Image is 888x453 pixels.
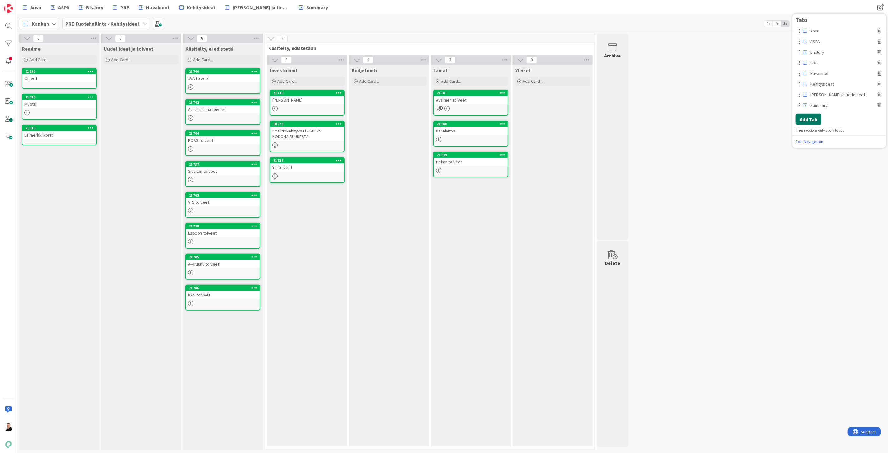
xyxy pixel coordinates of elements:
span: 0 [526,56,537,64]
div: 21747 [437,91,508,95]
span: ASPA [808,37,876,46]
span: 0 [115,35,126,42]
div: 21745 [186,254,260,260]
div: 21738 [186,223,260,229]
span: Ansu [808,26,876,35]
span: Add Card... [359,78,379,84]
span: 3 [445,56,455,64]
div: Auroranlinna toiveet [186,105,260,113]
a: 21735[PERSON_NAME] [270,90,345,116]
span: Kehitysideat [808,79,876,88]
div: 21742 [186,100,260,105]
a: Kehitysideat [175,2,220,13]
div: 21738Espoon toiveet [186,223,260,237]
div: 21748Rahalaitos [434,121,508,135]
a: 21742Auroranlinna toiveet [185,99,260,125]
a: 21744KOAS toiveet [185,130,260,156]
div: 21745 [189,255,260,259]
div: 21746 [186,285,260,291]
div: 21736Y:n toiveet [270,158,344,172]
a: [PERSON_NAME] ja tiedotteet [221,2,293,13]
div: 21638Muotti [22,94,96,108]
a: 21736Y:n toiveet [270,157,345,183]
div: 21738 [189,224,260,228]
div: 21746 [189,286,260,290]
span: Kanban [32,20,49,27]
div: These options only apply to you [796,127,883,133]
span: Add Card... [441,78,461,84]
span: [PERSON_NAME] ja tiedotteet [233,4,289,11]
div: A-Kruunu toiveet [186,260,260,268]
span: Support [13,1,28,8]
a: 18973Koalitiokehitykset - SPEKSI KOKONAISUUDESTA [270,121,345,152]
div: 21739 [434,152,508,158]
div: Delete [605,259,620,267]
span: Add Card... [523,78,543,84]
div: Muotti [22,100,96,108]
b: PRE Tuotehallinta - Kehitysideat [65,21,140,27]
div: Rahalaitos [434,127,508,135]
div: 21638 [22,94,96,100]
div: 21640Esimerkkilkortti [22,125,96,139]
span: PRE [808,58,876,67]
div: 18973 [270,121,344,127]
div: Espoon toiveet [186,229,260,237]
span: Ansu [30,4,41,11]
a: Havainnot [135,2,174,13]
div: 21744 [186,131,260,136]
span: Add Card... [193,57,213,62]
div: 21742 [189,100,260,105]
div: JVA toiveet [186,74,260,82]
div: [PERSON_NAME] [270,96,344,104]
a: BisJory [75,2,107,13]
div: Sivakan toiveet [186,167,260,175]
span: 1x [764,21,773,27]
div: 21735 [270,90,344,96]
div: Tabs [796,17,883,23]
div: 21745A-Kruunu toiveet [186,254,260,268]
div: Hekan toiveet [434,158,508,166]
div: 21640 [25,126,96,130]
div: 21744KOAS toiveet [186,131,260,144]
div: KOAS toiveet [186,136,260,144]
a: 21745A-Kruunu toiveet [185,254,260,280]
span: 1 [439,106,443,110]
div: 21743VTS toiveet [186,192,260,206]
span: Budjetointi [352,67,377,73]
span: Lainat [433,67,448,73]
div: 18973Koalitiokehitykset - SPEKSI KOKONAISUUDESTA [270,121,344,141]
span: Add Card... [29,57,49,62]
span: Havainnot [146,4,170,11]
span: BisJory [808,47,876,57]
a: 21747Avaimen toiveet [433,90,508,116]
a: Ansu [19,2,45,13]
span: 3 [33,35,44,42]
a: PRE [109,2,133,13]
span: Summary [306,4,328,11]
div: 21737 [189,162,260,167]
div: 21742Auroranlinna toiveet [186,100,260,113]
span: Käsitelty, edistetään [268,45,587,51]
div: 21746KAS toiveet [186,285,260,299]
a: 21740JVA toiveet [185,68,260,94]
span: 6 [277,35,288,42]
div: VTS toiveet [186,198,260,206]
div: 21639 [25,69,96,74]
span: Summary [808,100,876,110]
div: 21735[PERSON_NAME] [270,90,344,104]
span: Uudet ideat ja toiveet [104,46,153,52]
a: 21739Hekan toiveet [433,152,508,177]
span: Havainnot [808,68,876,78]
span: Add Card... [111,57,131,62]
a: 21639Ohjeet [22,68,97,89]
div: Koalitiokehitykset - SPEKSI KOKONAISUUDESTA [270,127,344,141]
div: KAS toiveet [186,291,260,299]
div: 21639Ohjeet [22,69,96,82]
span: [PERSON_NAME] ja tiedotteet [808,90,876,99]
div: Avaimen toiveet [434,96,508,104]
div: 21744 [189,131,260,136]
span: 2x [773,21,781,27]
span: Add Card... [277,78,297,84]
div: 21740JVA toiveet [186,69,260,82]
a: 21743VTS toiveet [185,192,260,218]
